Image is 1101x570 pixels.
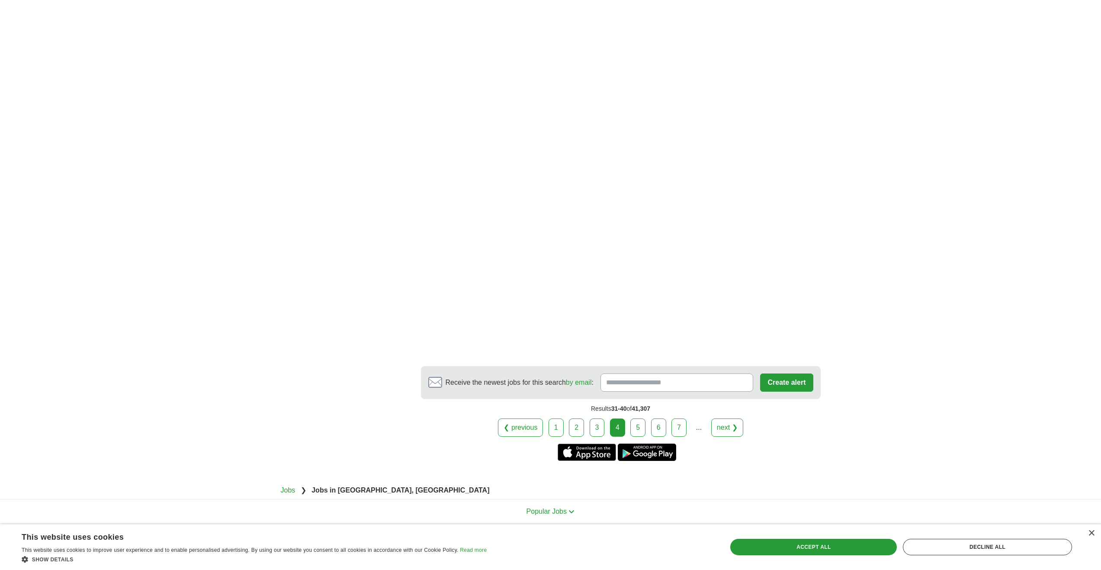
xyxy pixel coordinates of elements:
[311,486,489,494] strong: Jobs in [GEOGRAPHIC_DATA], [GEOGRAPHIC_DATA]
[651,419,666,437] a: 6
[590,419,605,437] a: 3
[618,444,676,461] a: Get the Android app
[610,419,625,437] div: 4
[549,419,564,437] a: 1
[730,539,897,555] div: Accept all
[22,529,465,542] div: This website uses cookies
[301,486,306,494] span: ❯
[526,508,567,515] span: Popular Jobs
[671,419,687,437] a: 7
[903,539,1072,555] div: Decline all
[1088,530,1095,537] div: Close
[558,444,616,461] a: Get the iPhone app
[32,557,74,563] span: Show details
[690,419,707,436] div: ...
[630,419,645,437] a: 5
[22,547,459,553] span: This website uses cookies to improve user experience and to enable personalised advertising. By u...
[281,486,295,494] a: Jobs
[711,419,743,437] a: next ❯
[421,399,821,419] div: Results of
[446,377,594,388] span: Receive the newest jobs for this search :
[568,510,575,514] img: toggle icon
[566,379,592,386] a: by email
[22,555,487,564] div: Show details
[460,547,487,553] a: Read more, opens a new window
[569,419,584,437] a: 2
[611,405,627,412] span: 31-40
[760,374,813,392] button: Create alert
[632,405,650,412] span: 41,307
[498,419,543,437] a: ❮ previous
